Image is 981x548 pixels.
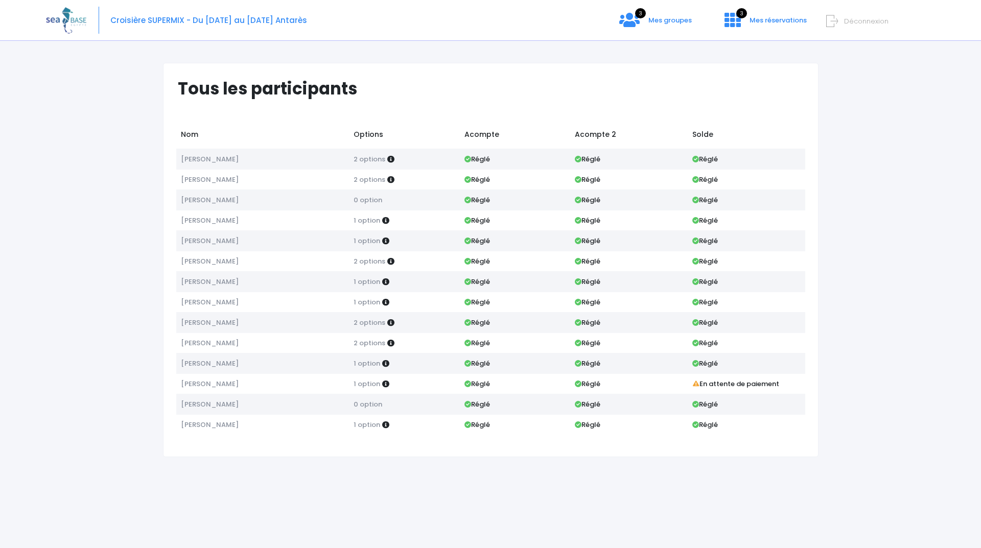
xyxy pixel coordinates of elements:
span: [PERSON_NAME] [181,297,239,307]
span: 1 option [354,379,380,389]
span: 2 options [354,256,385,266]
span: [PERSON_NAME] [181,236,239,246]
strong: Réglé [575,236,600,246]
span: 1 option [354,359,380,368]
span: 1 option [354,297,380,307]
a: 3 Mes groupes [611,19,700,29]
h1: Tous les participants [178,79,813,99]
span: Déconnexion [844,16,889,26]
strong: Réglé [464,379,490,389]
strong: Réglé [575,338,600,348]
span: 2 options [354,154,385,164]
span: [PERSON_NAME] [181,318,239,327]
strong: Réglé [464,420,490,430]
strong: Réglé [692,216,718,225]
strong: Réglé [692,256,718,266]
strong: Réglé [575,318,600,327]
strong: Réglé [692,420,718,430]
strong: Réglé [464,277,490,287]
strong: Réglé [692,297,718,307]
strong: Réglé [692,359,718,368]
span: [PERSON_NAME] [181,359,239,368]
span: 1 option [354,277,380,287]
strong: Réglé [575,256,600,266]
span: 2 options [354,338,385,348]
td: Nom [176,124,349,149]
span: 1 option [354,420,380,430]
strong: Réglé [464,154,490,164]
span: Croisière SUPERMIX - Du [DATE] au [DATE] Antarès [110,15,307,26]
strong: Réglé [575,420,600,430]
span: [PERSON_NAME] [181,379,239,389]
td: Acompte [459,124,570,149]
span: [PERSON_NAME] [181,216,239,225]
span: [PERSON_NAME] [181,277,239,287]
a: 3 Mes réservations [716,19,813,29]
span: [PERSON_NAME] [181,256,239,266]
span: [PERSON_NAME] [181,338,239,348]
strong: Réglé [464,399,490,409]
span: [PERSON_NAME] [181,154,239,164]
span: 0 option [354,399,382,409]
strong: Réglé [692,399,718,409]
strong: Réglé [464,338,490,348]
span: Mes réservations [750,15,807,25]
strong: Réglé [575,216,600,225]
strong: Réglé [464,236,490,246]
span: Mes groupes [648,15,692,25]
span: 1 option [354,236,380,246]
span: 3 [635,8,646,18]
strong: Réglé [575,154,600,164]
td: Acompte 2 [570,124,688,149]
span: 2 options [354,318,385,327]
strong: Réglé [575,175,600,184]
strong: Réglé [692,154,718,164]
strong: Réglé [464,256,490,266]
span: [PERSON_NAME] [181,399,239,409]
strong: Réglé [575,359,600,368]
td: Solde [687,124,805,149]
strong: Réglé [464,175,490,184]
strong: Réglé [575,277,600,287]
strong: Réglé [575,195,600,205]
strong: Réglé [692,195,718,205]
strong: Réglé [464,318,490,327]
strong: Réglé [692,318,718,327]
strong: Réglé [575,297,600,307]
span: 2 options [354,175,385,184]
strong: Réglé [575,399,600,409]
span: [PERSON_NAME] [181,195,239,205]
strong: Réglé [692,338,718,348]
strong: Réglé [575,379,600,389]
span: 1 option [354,216,380,225]
td: Options [349,124,459,149]
strong: Réglé [692,277,718,287]
strong: Réglé [464,359,490,368]
strong: Réglé [692,175,718,184]
span: [PERSON_NAME] [181,175,239,184]
strong: En attente de paiement [692,379,779,389]
span: 0 option [354,195,382,205]
strong: Réglé [692,236,718,246]
strong: Réglé [464,216,490,225]
strong: Réglé [464,195,490,205]
span: [PERSON_NAME] [181,420,239,430]
span: 3 [736,8,747,18]
strong: Réglé [464,297,490,307]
